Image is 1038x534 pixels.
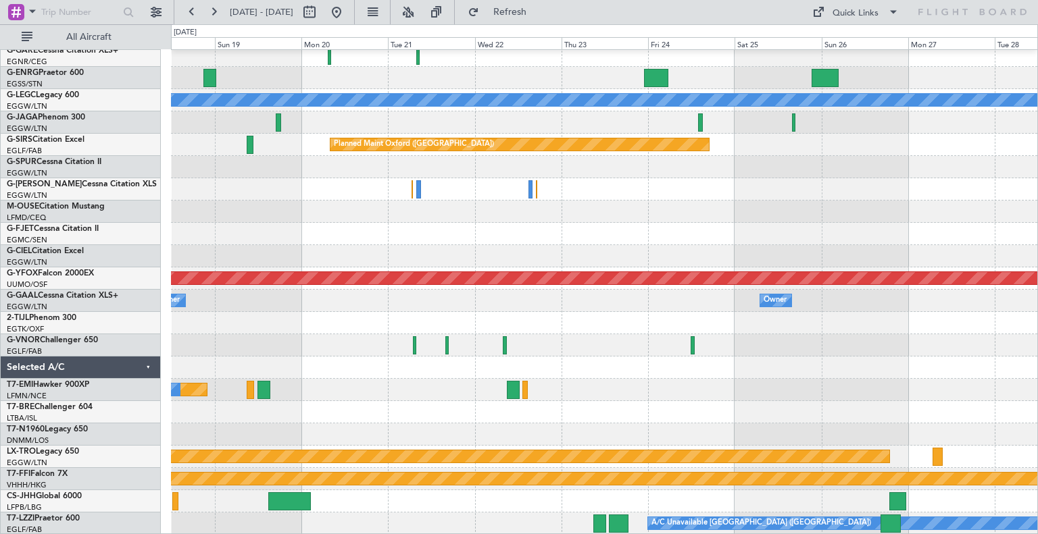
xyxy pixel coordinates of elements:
[7,470,68,478] a: T7-FFIFalcon 7X
[7,113,38,122] span: G-JAGA
[7,292,118,300] a: G-GAALCessna Citation XLS+
[7,492,36,500] span: CS-JHH
[7,47,38,55] span: G-GARE
[7,101,47,111] a: EGGW/LTN
[7,225,34,233] span: G-FJET
[735,37,821,49] div: Sat 25
[7,91,79,99] a: G-LEGCLegacy 600
[462,1,543,23] button: Refresh
[7,124,47,134] a: EGGW/LTN
[7,403,93,411] a: T7-BREChallenger 604
[764,290,787,311] div: Owner
[833,7,879,20] div: Quick Links
[7,69,84,77] a: G-ENRGPraetor 600
[7,136,32,144] span: G-SIRS
[7,425,45,433] span: T7-N1960
[7,190,47,201] a: EGGW/LTN
[7,324,44,334] a: EGTK/OXF
[7,448,79,456] a: LX-TROLegacy 650
[7,235,47,245] a: EGMC/SEN
[7,158,36,166] span: G-SPUR
[7,146,42,156] a: EGLF/FAB
[7,514,34,523] span: T7-LZZI
[215,37,301,49] div: Sun 19
[7,480,47,490] a: VHHH/HKG
[822,37,908,49] div: Sun 26
[7,180,157,188] a: G-[PERSON_NAME]Cessna Citation XLS
[7,381,89,389] a: T7-EMIHawker 900XP
[388,37,474,49] div: Tue 21
[7,247,84,255] a: G-CIELCitation Excel
[7,225,99,233] a: G-FJETCessna Citation II
[7,336,98,344] a: G-VNORChallenger 650
[7,502,42,512] a: LFPB/LBG
[7,514,80,523] a: T7-LZZIPraetor 600
[7,247,32,255] span: G-CIEL
[7,269,38,277] span: G-YFOX
[7,346,42,356] a: EGLF/FAB
[7,57,47,67] a: EGNR/CEG
[301,37,388,49] div: Mon 20
[41,2,119,22] input: Trip Number
[7,413,37,423] a: LTBA/ISL
[908,37,995,49] div: Mon 27
[806,1,906,23] button: Quick Links
[7,448,36,456] span: LX-TRO
[7,269,94,277] a: G-YFOXFalcon 2000EX
[7,314,76,322] a: 2-TIJLPhenom 300
[334,134,494,155] div: Planned Maint Oxford ([GEOGRAPHIC_DATA])
[7,69,39,77] span: G-ENRG
[7,292,38,300] span: G-GAAL
[35,32,143,42] span: All Aircraft
[7,391,47,401] a: LFMN/NCE
[7,458,47,468] a: EGGW/LTN
[7,168,47,178] a: EGGW/LTN
[15,26,147,48] button: All Aircraft
[7,314,29,322] span: 2-TIJL
[7,403,34,411] span: T7-BRE
[7,91,36,99] span: G-LEGC
[7,257,47,267] a: EGGW/LTN
[7,113,85,122] a: G-JAGAPhenom 300
[7,47,118,55] a: G-GARECessna Citation XLS+
[230,6,293,18] span: [DATE] - [DATE]
[7,158,101,166] a: G-SPURCessna Citation II
[174,27,197,38] div: [DATE]
[475,37,562,49] div: Wed 22
[651,513,871,533] div: A/C Unavailable [GEOGRAPHIC_DATA] ([GEOGRAPHIC_DATA])
[7,425,88,433] a: T7-N1960Legacy 650
[7,203,105,211] a: M-OUSECitation Mustang
[7,279,47,290] a: UUMO/OSF
[7,180,82,188] span: G-[PERSON_NAME]
[7,492,82,500] a: CS-JHHGlobal 6000
[562,37,648,49] div: Thu 23
[648,37,735,49] div: Fri 24
[482,7,539,17] span: Refresh
[7,470,30,478] span: T7-FFI
[7,79,43,89] a: EGSS/STN
[7,435,49,446] a: DNMM/LOS
[128,37,215,49] div: Sat 18
[7,302,47,312] a: EGGW/LTN
[7,381,33,389] span: T7-EMI
[7,336,40,344] span: G-VNOR
[7,136,84,144] a: G-SIRSCitation Excel
[7,213,46,223] a: LFMD/CEQ
[7,203,39,211] span: M-OUSE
